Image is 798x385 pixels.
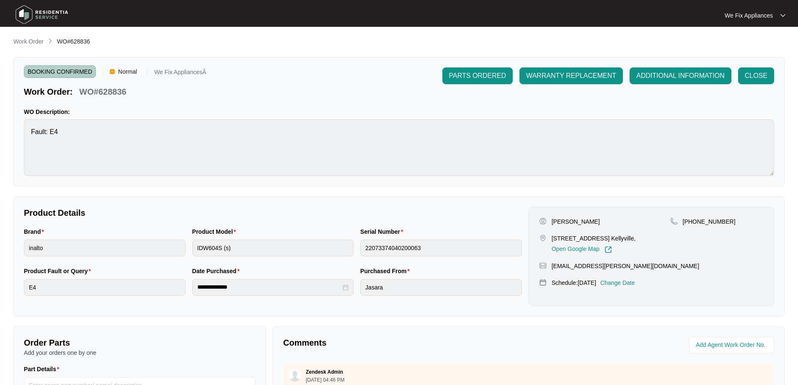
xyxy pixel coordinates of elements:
[306,369,343,375] p: Zendesk Admin
[289,369,301,382] img: user.svg
[552,217,600,226] p: [PERSON_NAME]
[360,227,406,236] label: Serial Number
[13,37,44,46] p: Work Order
[192,227,240,236] label: Product Model
[552,262,699,270] p: [EMAIL_ADDRESS][PERSON_NAME][DOMAIN_NAME]
[552,246,612,253] a: Open Google Map
[24,108,774,116] p: WO Description:
[57,38,90,45] span: WO#628836
[539,234,547,242] img: map-pin
[604,246,612,253] img: Link-External
[630,67,731,84] button: ADDITIONAL INFORMATION
[24,337,256,349] p: Order Parts
[683,217,736,226] p: [PHONE_NUMBER]
[110,69,115,74] img: Vercel Logo
[24,267,94,275] label: Product Fault or Query
[442,67,513,84] button: PARTS ORDERED
[13,2,71,27] img: residentia service logo
[539,217,547,225] img: user-pin
[115,65,140,78] span: Normal
[526,71,616,81] span: WARRANTY REPLACEMENT
[192,240,354,256] input: Product Model
[24,65,96,78] span: BOOKING CONFIRMED
[360,240,522,256] input: Serial Number
[79,86,126,98] p: WO#628836
[154,69,206,78] p: We Fix AppliancesÂ
[360,279,522,296] input: Purchased From
[24,86,72,98] p: Work Order:
[725,11,773,20] p: We Fix Appliances
[24,240,186,256] input: Brand
[24,207,522,219] p: Product Details
[192,267,243,275] label: Date Purchased
[12,37,45,47] a: Work Order
[306,377,344,382] p: [DATE] 04:46 PM
[696,340,769,350] input: Add Agent Work Order No.
[197,283,341,292] input: Date Purchased
[780,13,785,18] img: dropdown arrow
[539,279,547,286] img: map-pin
[24,119,774,176] textarea: Fault: E4
[449,71,506,81] span: PARTS ORDERED
[552,234,636,243] p: [STREET_ADDRESS] Kellyville,
[738,67,774,84] button: CLOSE
[24,365,63,373] label: Part Details
[539,262,547,269] img: map-pin
[745,71,767,81] span: CLOSE
[283,337,523,349] p: Comments
[519,67,623,84] button: WARRANTY REPLACEMENT
[24,279,186,296] input: Product Fault or Query
[636,71,725,81] span: ADDITIONAL INFORMATION
[24,349,256,357] p: Add your orders one by one
[552,279,596,287] p: Schedule: [DATE]
[360,267,413,275] label: Purchased From
[47,38,54,44] img: chevron-right
[24,227,47,236] label: Brand
[600,279,635,287] p: Change Date
[670,217,678,225] img: map-pin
